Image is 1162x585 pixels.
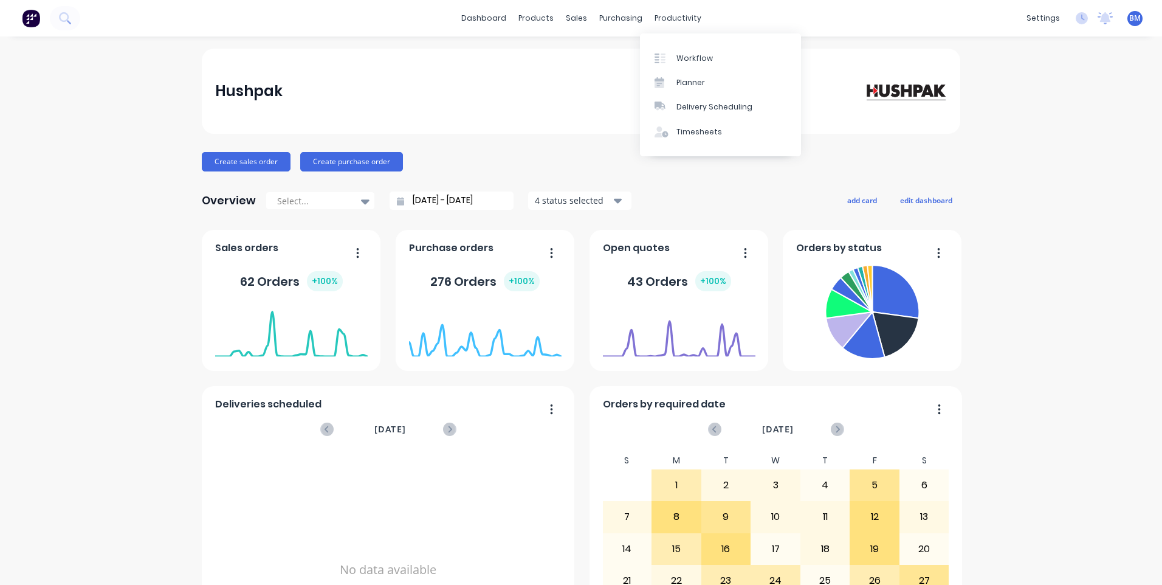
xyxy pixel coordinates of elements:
div: Timesheets [676,126,722,137]
div: M [651,452,701,469]
img: Hushpak [862,80,947,102]
a: Workflow [640,46,801,70]
div: S [602,452,652,469]
div: sales [560,9,593,27]
div: 14 [603,534,651,564]
div: 4 status selected [535,194,611,207]
div: 1 [652,470,701,500]
div: 10 [751,502,800,532]
div: 8 [652,502,701,532]
div: 12 [850,502,899,532]
div: F [850,452,899,469]
div: T [701,452,751,469]
button: 4 status selected [528,192,631,210]
div: + 100 % [307,271,343,291]
a: Planner [640,71,801,95]
div: 276 Orders [430,271,540,291]
button: add card [839,192,885,208]
span: Orders by status [796,241,882,255]
span: [DATE] [762,423,794,436]
div: Planner [676,77,705,88]
div: Delivery Scheduling [676,102,752,112]
div: S [899,452,949,469]
span: Sales orders [215,241,278,255]
a: dashboard [455,9,512,27]
div: productivity [648,9,707,27]
div: T [800,452,850,469]
div: 17 [751,534,800,564]
button: Create purchase order [300,152,403,171]
div: 2 [702,470,751,500]
a: Delivery Scheduling [640,95,801,119]
div: Hushpak [215,79,283,103]
div: 19 [850,534,899,564]
span: [DATE] [374,423,406,436]
div: W [751,452,800,469]
div: 43 Orders [627,271,731,291]
div: + 100 % [504,271,540,291]
div: 13 [900,502,949,532]
span: Deliveries scheduled [215,397,321,412]
div: Workflow [676,53,713,64]
a: Timesheets [640,120,801,144]
div: Overview [202,189,256,213]
button: Create sales order [202,152,290,171]
div: 20 [900,534,949,564]
div: 62 Orders [240,271,343,291]
div: + 100 % [695,271,731,291]
div: 3 [751,470,800,500]
div: 5 [850,470,899,500]
button: edit dashboard [892,192,960,208]
div: 18 [801,534,850,564]
div: 7 [603,502,651,532]
span: BM [1129,13,1141,24]
span: Purchase orders [409,241,493,255]
div: 11 [801,502,850,532]
div: 6 [900,470,949,500]
div: settings [1020,9,1066,27]
img: Factory [22,9,40,27]
span: Open quotes [603,241,670,255]
div: purchasing [593,9,648,27]
div: products [512,9,560,27]
div: 4 [801,470,850,500]
div: 16 [702,534,751,564]
div: 15 [652,534,701,564]
div: 9 [702,502,751,532]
